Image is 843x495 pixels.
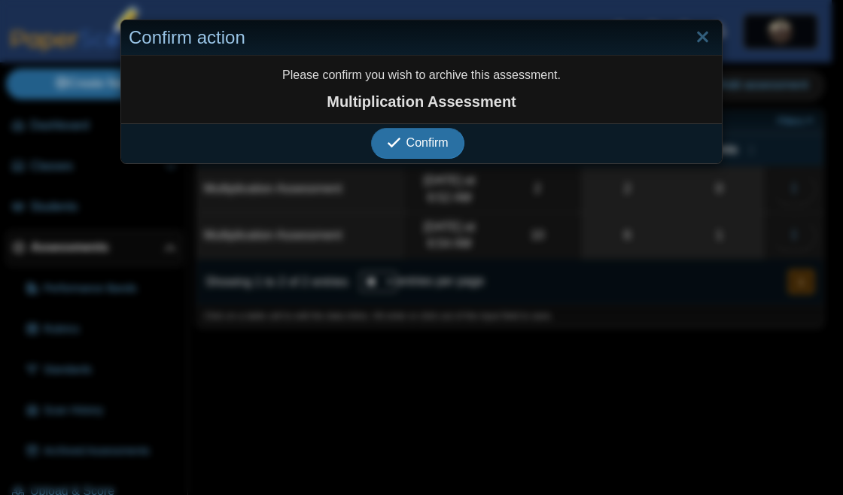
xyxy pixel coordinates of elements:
a: Close [691,25,714,50]
button: Confirm [371,128,464,158]
div: Confirm action [121,20,722,56]
div: Please confirm you wish to archive this assessment. [121,56,722,123]
strong: Multiplication Assessment [129,91,714,112]
span: Confirm [406,136,449,149]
